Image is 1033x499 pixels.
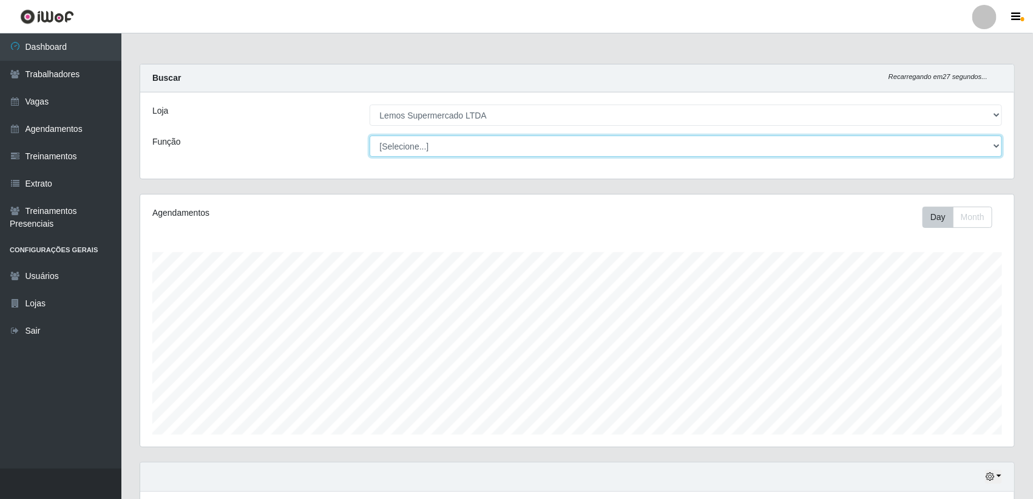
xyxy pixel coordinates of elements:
[20,9,74,24] img: CoreUI Logo
[923,207,953,228] button: Day
[152,73,181,83] strong: Buscar
[889,73,987,80] i: Recarregando em 27 segundos...
[923,207,1002,228] div: Toolbar with button groups
[923,207,992,228] div: First group
[953,207,992,228] button: Month
[152,105,168,117] label: Loja
[152,136,181,148] label: Função
[152,207,496,219] div: Agendamentos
